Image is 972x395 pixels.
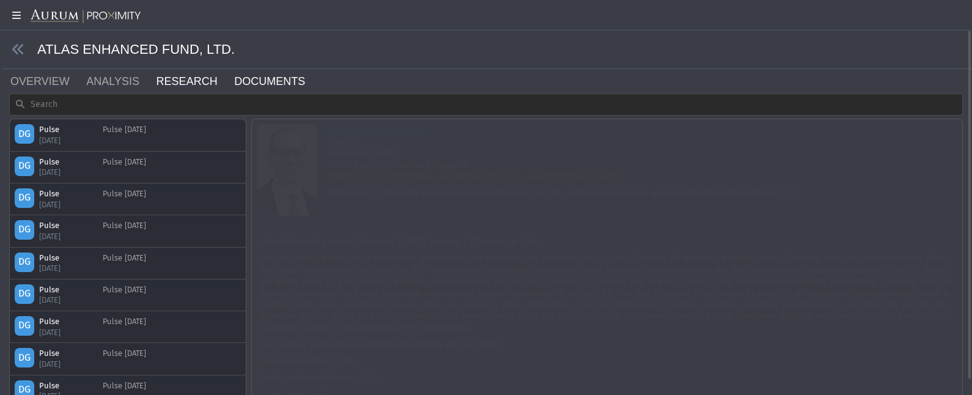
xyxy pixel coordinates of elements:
a: ANALYSIS [85,69,155,94]
div: Pulse [DATE] [103,316,146,338]
a: Atlas Enhanced Fund, Ltd. [328,125,429,135]
img: image [257,124,318,216]
p: Atlas Enhanced gained 0.5% during [DATE], bringing YTD returns to 7.6%. [260,236,950,248]
div: [PERSON_NAME] [328,147,803,159]
div: Information on Proximity has been prepared by Aurum and has not been reviewed or approved by Atla... [328,187,803,199]
div: [DATE] [39,231,88,242]
p: For the fund, performance attribution by strategy was as follows: [260,339,950,350]
p: Equities long/short: 1.0%; [260,355,950,367]
div: Pulse [39,124,88,135]
div: Pulse [DATE] [103,253,146,274]
div: DG [15,157,34,176]
div: DG [15,188,34,208]
div: [DATE] [39,167,88,178]
div: Pulse [39,157,88,168]
div: DG [15,316,34,336]
p: Lore ips dolorsi amet-co adipi eli seddoei, tempor incid utla etdolorem aliq enimadmi veni qui no... [260,253,950,334]
a: [PERSON_NAME][EMAIL_ADDRESS][PERSON_NAME][DOMAIN_NAME] [328,171,622,181]
div: Pulse [DATE] [103,157,146,178]
div: DG [15,253,34,272]
div: DG [15,284,34,304]
div: [DATE] [39,359,88,370]
div: Pulse [39,253,88,264]
img: Aurum-Proximity%20white.svg [31,9,141,24]
div: Pulse [DATE] [103,220,146,242]
a: RESEARCH [155,69,234,94]
div: Pulse [39,380,88,391]
div: Pulse [DATE] [103,188,146,210]
div: Pulse [39,284,88,295]
div: [DATE] [39,263,88,274]
div: Pulse [39,348,88,359]
div: [DATE] [39,295,88,306]
div: [DATE] [39,199,88,210]
div: Pulse [39,316,88,327]
a: OVERVIEW [9,69,85,94]
div: Senior Analyst, Investment Research [328,159,803,171]
div: ATLAS ENHANCED FUND, LTD. [2,31,972,69]
div: [DATE] [328,136,803,147]
div: DG [15,220,34,240]
div: [DATE] [39,327,88,338]
div: DG [15,348,34,367]
p: Fixed Income and Macro: -0.1%; [260,372,950,383]
div: Pulse [39,220,88,231]
div: Pulse [DATE] [103,124,146,146]
div: Pulse [39,188,88,199]
div: DG [15,124,34,144]
a: DOCUMENTS [233,69,321,94]
div: [DATE] [39,135,88,146]
div: Pulse [DATE] [103,284,146,306]
div: Pulse [DATE] [103,348,146,369]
